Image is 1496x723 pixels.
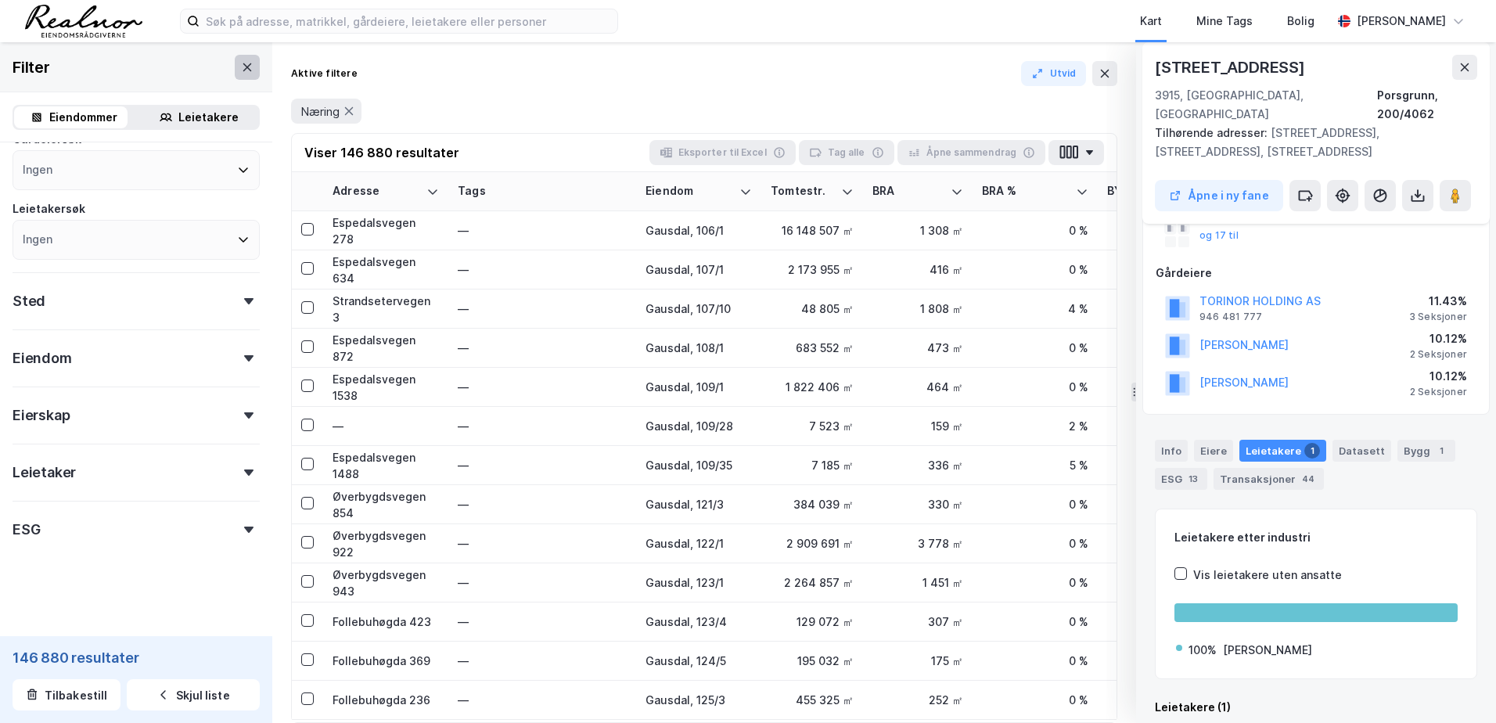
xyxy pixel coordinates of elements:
div: 252 ㎡ [872,692,963,708]
div: BRA % [982,184,1070,199]
div: Gausdal, 123/1 [646,574,752,591]
div: Porsgrunn, 200/4062 [1377,86,1477,124]
div: 1 073 ㎡ [1107,340,1198,356]
div: 1 308 ㎡ [872,222,963,239]
div: Espedalsvegen 872 [333,332,439,365]
div: Espedalsvegen 1488 [333,449,439,482]
div: 633 ㎡ [1107,261,1198,278]
div: 0 % [982,535,1088,552]
div: ESG [13,520,40,539]
div: Gausdal, 121/3 [646,496,752,513]
div: Leietakere [1239,440,1326,462]
div: — [333,418,439,434]
div: Eiendommer [49,108,117,127]
div: 2 360 ㎡ [1107,222,1198,239]
div: 0 % [982,653,1088,669]
div: 336 ㎡ [872,457,963,473]
div: Gausdal, 123/4 [646,613,752,630]
div: Eiendom [13,349,72,368]
div: 384 039 ㎡ [771,496,854,513]
div: Leietakere (1) [1155,698,1477,717]
div: 1 [1304,443,1320,459]
div: Gausdal, 109/35 [646,457,752,473]
div: Leietakersøk [13,200,85,218]
div: Gausdal, 107/1 [646,261,752,278]
div: 556 ㎡ [1107,613,1198,630]
span: Næring [300,104,340,119]
div: Gausdal, 122/1 [646,535,752,552]
div: Kart [1140,12,1162,31]
div: 0 % [982,379,1088,395]
div: 1 [1433,443,1449,459]
button: Utvid [1021,61,1087,86]
div: 0 % [982,692,1088,708]
div: — [458,649,627,674]
div: Bygg [1397,440,1455,462]
div: [PERSON_NAME] [1357,12,1446,31]
div: Espedalsvegen 278 [333,214,439,247]
div: — [458,297,627,322]
div: 48 805 ㎡ [771,300,854,317]
div: Bolig [1287,12,1314,31]
div: 3 Seksjoner [1409,311,1467,323]
div: Espedalsvegen 634 [333,254,439,286]
div: Eierskap [13,406,70,425]
div: Gausdal, 106/1 [646,222,752,239]
div: BRA [872,184,944,199]
div: 7 185 ㎡ [771,457,854,473]
img: realnor-logo.934646d98de889bb5806.png [25,5,142,38]
div: 0 % [982,574,1088,591]
div: Ingen [23,160,52,179]
div: 10.12% [1410,329,1467,348]
div: Viser 146 880 resultater [304,143,459,162]
div: 11.43% [1409,292,1467,311]
div: 146 880 resultater [13,648,260,667]
div: 765 ㎡ [1107,379,1198,395]
div: 16 148 507 ㎡ [771,222,854,239]
div: Øverbygdsvegen 854 [333,488,439,521]
span: Tilhørende adresser: [1155,126,1271,139]
div: BYA [1107,184,1179,199]
div: [PERSON_NAME] [1223,641,1312,660]
div: 0 % [982,496,1088,513]
div: 406 ㎡ [1107,653,1198,669]
div: Mine Tags [1196,12,1253,31]
button: Skjul liste [127,679,260,710]
div: 473 ㎡ [872,340,963,356]
div: 1 103 ㎡ [1107,692,1198,708]
div: 434 ㎡ [1107,457,1198,473]
div: 10.12% [1410,367,1467,386]
div: Espedalsvegen 1538 [333,371,439,404]
div: Leietakere etter industri [1174,528,1458,547]
div: Datasett [1332,440,1391,462]
div: Leietaker [13,463,76,482]
div: — [458,336,627,361]
div: 100% [1189,641,1217,660]
div: 3 778 ㎡ [872,535,963,552]
div: 1 451 ㎡ [872,574,963,591]
div: 129 072 ㎡ [771,613,854,630]
div: Øverbygdsvegen 922 [333,527,439,560]
div: Gausdal, 108/1 [646,340,752,356]
div: 2 264 857 ㎡ [771,574,854,591]
div: Tomtestr. [771,184,835,199]
div: 175 ㎡ [872,653,963,669]
div: — [458,610,627,635]
div: — [458,453,627,478]
div: 416 ㎡ [872,261,963,278]
div: 159 ㎡ [872,418,963,434]
div: Gausdal, 124/5 [646,653,752,669]
div: 0 % [982,613,1088,630]
div: ESG [1155,468,1207,490]
div: Gausdal, 107/10 [646,300,752,317]
div: — [458,531,627,556]
div: 296 ㎡ [1107,496,1198,513]
div: Filter [13,55,50,80]
div: 455 325 ㎡ [771,692,854,708]
div: 464 ㎡ [872,379,963,395]
div: 683 552 ㎡ [771,340,854,356]
div: — [458,570,627,595]
div: 195 032 ㎡ [771,653,854,669]
div: Kontrollprogram for chat [1418,648,1496,723]
div: 5 % [982,457,1088,473]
